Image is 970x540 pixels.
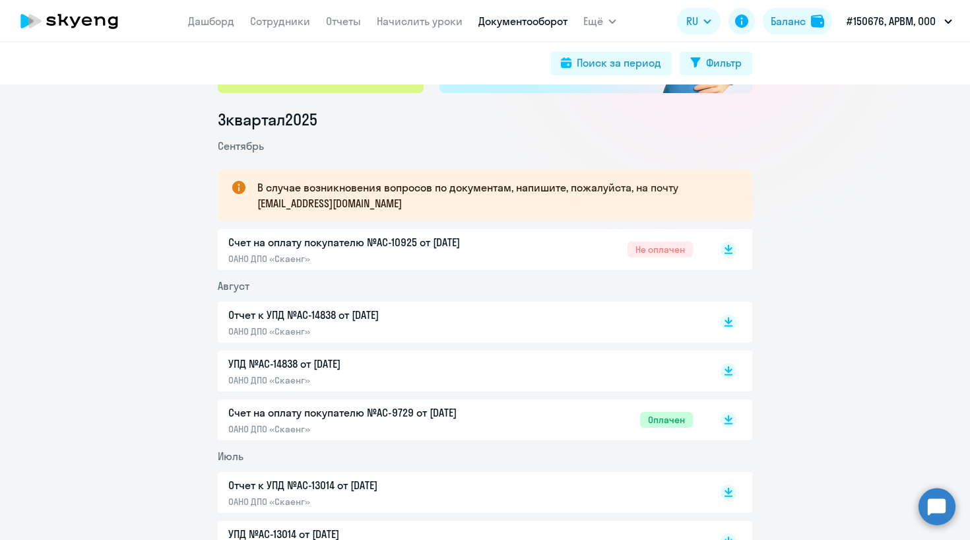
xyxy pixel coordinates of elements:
[550,51,672,75] button: Поиск за период
[218,279,249,292] span: Август
[228,356,693,386] a: УПД №AC-14838 от [DATE]ОАНО ДПО «Скаенг»
[228,325,505,337] p: ОАНО ДПО «Скаенг»
[847,13,936,29] p: #150676, АРВМ, ООО
[811,15,824,28] img: balance
[188,15,234,28] a: Дашборд
[677,8,721,34] button: RU
[257,180,728,211] p: В случае возникновения вопросов по документам, напишите, пожалуйста, на почту [EMAIL_ADDRESS][DOM...
[763,8,832,34] button: Балансbalance
[377,15,463,28] a: Начислить уроки
[228,423,505,435] p: ОАНО ДПО «Скаенг»
[228,307,505,323] p: Отчет к УПД №AC-14838 от [DATE]
[680,51,752,75] button: Фильтр
[840,5,959,37] button: #150676, АРВМ, ООО
[228,374,505,386] p: ОАНО ДПО «Скаенг»
[577,55,661,71] div: Поиск за период
[583,8,616,34] button: Ещё
[218,139,264,152] span: Сентябрь
[218,450,243,463] span: Июль
[686,13,698,29] span: RU
[250,15,310,28] a: Сотрудники
[228,307,693,337] a: Отчет к УПД №AC-14838 от [DATE]ОАНО ДПО «Скаенг»
[771,13,806,29] div: Баланс
[640,412,693,428] span: Оплачен
[706,55,742,71] div: Фильтр
[228,496,505,508] p: ОАНО ДПО «Скаенг»
[228,405,505,421] p: Счет на оплату покупателю №AC-9729 от [DATE]
[228,477,693,508] a: Отчет к УПД №AC-13014 от [DATE]ОАНО ДПО «Скаенг»
[218,109,752,130] li: 3 квартал 2025
[228,405,693,435] a: Счет на оплату покупателю №AC-9729 от [DATE]ОАНО ДПО «Скаенг»Оплачен
[478,15,567,28] a: Документооборот
[628,242,693,257] span: Не оплачен
[228,234,693,265] a: Счет на оплату покупателю №AC-10925 от [DATE]ОАНО ДПО «Скаенг»Не оплачен
[228,356,505,372] p: УПД №AC-14838 от [DATE]
[228,234,505,250] p: Счет на оплату покупателю №AC-10925 от [DATE]
[228,253,505,265] p: ОАНО ДПО «Скаенг»
[583,13,603,29] span: Ещё
[228,477,505,493] p: Отчет к УПД №AC-13014 от [DATE]
[326,15,361,28] a: Отчеты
